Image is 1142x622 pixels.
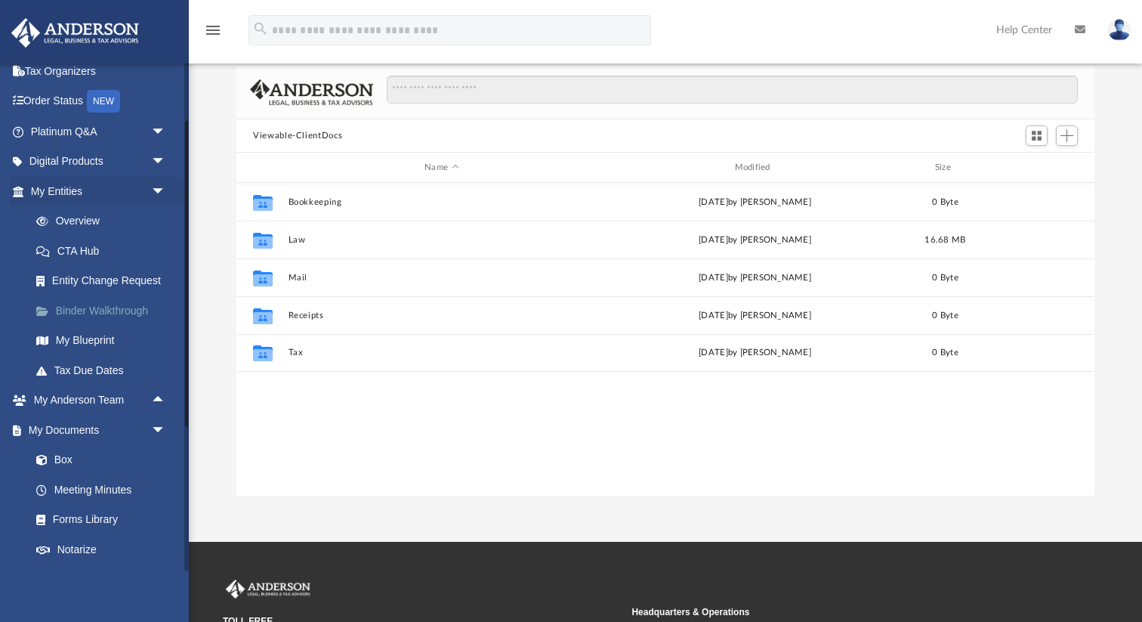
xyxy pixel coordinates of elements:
[1026,125,1048,147] button: Switch to Grid View
[289,311,595,320] button: Receipts
[11,56,189,86] a: Tax Organizers
[699,236,728,244] span: [DATE]
[7,18,144,48] img: Anderson Advisors Platinum Portal
[932,274,958,282] span: 0 Byte
[631,605,1029,619] small: Headquarters & Operations
[21,206,189,237] a: Overview
[11,86,189,117] a: Order StatusNEW
[1108,19,1131,41] img: User Pic
[11,415,181,445] a: My Documentsarrow_drop_down
[252,20,269,37] i: search
[932,348,958,357] span: 0 Byte
[602,346,909,360] div: [DATE] by [PERSON_NAME]
[151,415,181,446] span: arrow_drop_down
[151,116,181,147] span: arrow_drop_down
[87,90,120,113] div: NEW
[925,236,966,244] span: 16.68 MB
[21,475,181,505] a: Meeting Minutes
[21,355,189,385] a: Tax Due Dates
[602,271,909,285] div: [DATE] by [PERSON_NAME]
[932,311,958,320] span: 0 Byte
[289,197,595,207] button: Bookkeeping
[289,348,595,357] button: Tax
[21,266,189,296] a: Entity Change Request
[982,161,1088,175] div: id
[151,565,181,596] span: arrow_drop_down
[21,296,189,326] a: Binder Walkthrough
[601,161,909,175] div: Modified
[602,309,909,323] div: [DATE] by [PERSON_NAME]
[253,129,342,143] button: Viewable-ClientDocs
[21,505,174,535] a: Forms Library
[602,234,909,247] div: by [PERSON_NAME]
[151,176,181,207] span: arrow_drop_down
[11,565,181,595] a: Online Learningarrow_drop_down
[289,235,595,245] button: Law
[289,273,595,283] button: Mail
[288,161,595,175] div: Name
[21,534,181,565] a: Notarize
[602,196,909,209] div: [DATE] by [PERSON_NAME]
[243,161,281,175] div: id
[204,21,222,39] i: menu
[915,161,976,175] div: Size
[1056,125,1079,147] button: Add
[21,236,189,266] a: CTA Hub
[204,29,222,39] a: menu
[11,176,189,206] a: My Entitiesarrow_drop_down
[11,147,189,177] a: Digital Productsarrow_drop_down
[11,116,189,147] a: Platinum Q&Aarrow_drop_down
[932,198,958,206] span: 0 Byte
[236,183,1094,497] div: grid
[21,445,174,475] a: Box
[387,76,1078,104] input: Search files and folders
[151,147,181,178] span: arrow_drop_down
[11,385,181,416] a: My Anderson Teamarrow_drop_up
[151,385,181,416] span: arrow_drop_up
[223,580,313,599] img: Anderson Advisors Platinum Portal
[21,326,181,356] a: My Blueprint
